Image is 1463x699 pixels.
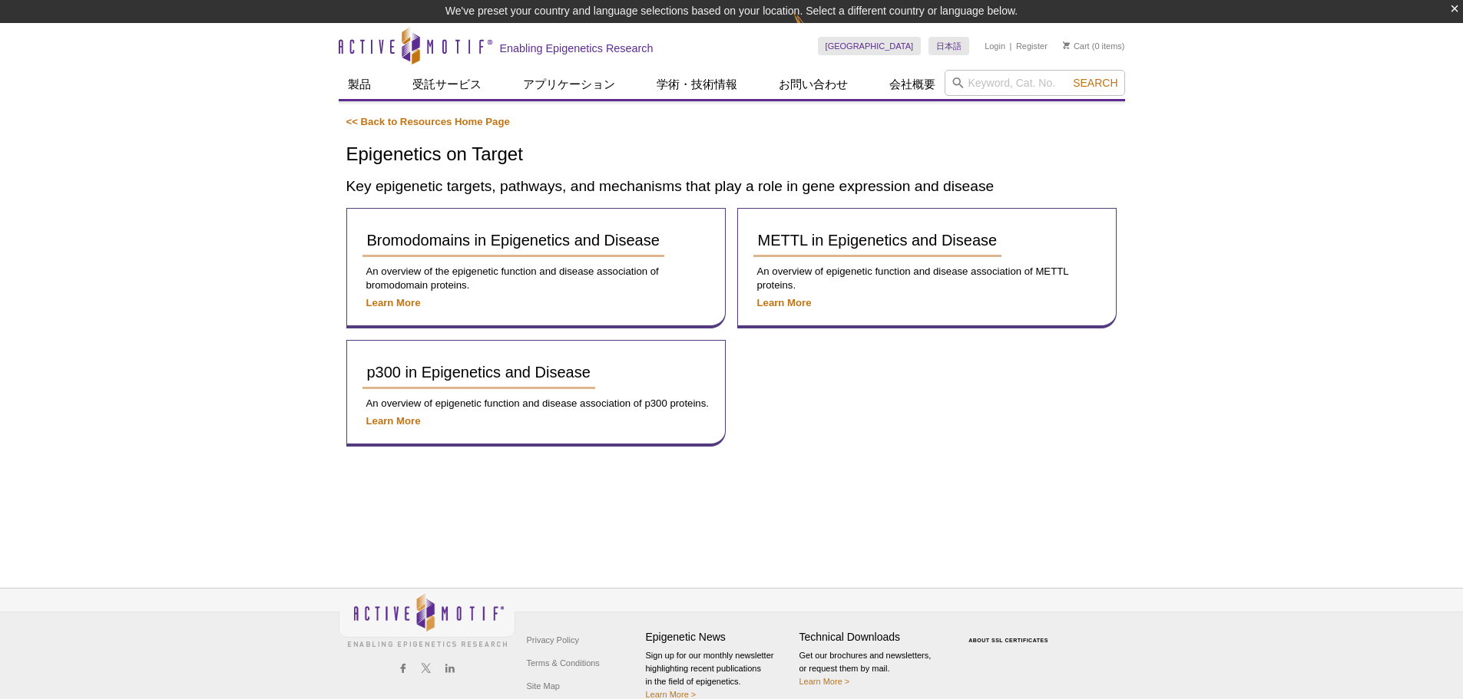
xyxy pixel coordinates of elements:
[799,631,945,644] h4: Technical Downloads
[500,41,654,55] h2: Enabling Epigenetics Research
[346,116,510,127] a: << Back to Resources Home Page
[367,232,660,249] span: Bromodomains in Epigenetics and Disease
[757,297,812,308] a: Learn More
[799,677,850,686] a: Learn More >
[928,37,969,55] a: 日本語
[1016,41,1048,51] a: Register
[646,631,792,644] h4: Epigenetic News
[362,265,710,292] p: An overview of the epigenetic function and disease association of bromodomain proteins.
[403,70,491,99] a: 受託サービス
[1073,77,1117,89] span: Search
[1063,41,1090,51] a: Cart
[647,70,746,99] a: 学術・技術情報
[346,144,1117,167] h1: Epigenetics on Target
[793,12,834,48] img: Change Here
[985,41,1005,51] a: Login
[1063,37,1125,55] li: (0 items)
[523,628,583,651] a: Privacy Policy
[339,589,515,651] img: Active Motif,
[1010,37,1012,55] li: |
[1063,41,1070,49] img: Your Cart
[968,638,1048,643] a: ABOUT SSL CERTIFICATES
[646,690,697,699] a: Learn More >
[362,356,595,389] a: p300 in Epigenetics and Disease
[953,615,1068,649] table: Click to Verify - This site chose Symantec SSL for secure e-commerce and confidential communicati...
[1068,76,1122,90] button: Search
[753,265,1101,292] p: An overview of epigenetic function and disease association of METTL proteins.
[770,70,857,99] a: お問い合わせ
[514,70,624,99] a: アプリケーション
[339,70,380,99] a: 製品
[366,297,421,308] a: Learn More
[880,70,945,99] a: 会社概要
[818,37,922,55] a: [GEOGRAPHIC_DATA]
[758,232,998,249] span: METTL in Epigenetics and Disease
[362,397,710,410] p: An overview of epigenetic function and disease association of p300 proteins.
[799,649,945,688] p: Get our brochures and newsletters, or request them by mail.
[366,415,421,427] a: Learn More
[523,674,564,697] a: Site Map
[346,176,1117,196] h2: Key epigenetic targets, pathways, and mechanisms that play a role in gene expression and disease
[367,364,591,381] span: p300 in Epigenetics and Disease
[945,70,1125,96] input: Keyword, Cat. No.
[523,651,604,674] a: Terms & Conditions
[362,224,664,257] a: Bromodomains in Epigenetics and Disease
[753,224,1002,257] a: METTL in Epigenetics and Disease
